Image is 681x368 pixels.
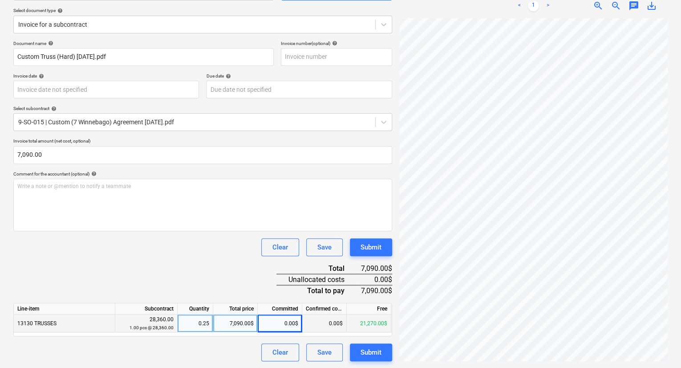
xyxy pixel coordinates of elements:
span: help [89,171,97,176]
div: Save [317,241,332,253]
div: 28,360.00 [119,315,174,332]
div: Quantity [178,303,213,315]
span: help [223,74,231,79]
div: Line-item [14,303,115,315]
span: chat [628,0,639,11]
span: help [330,41,337,46]
div: Invoice number (optional) [281,41,392,46]
div: 0.25 [181,315,209,332]
div: Free [347,303,391,315]
a: Next page [542,0,553,11]
button: Save [306,238,343,256]
div: 0.00$ [302,315,347,332]
div: Due date [206,73,392,79]
div: 7,090.00$ [359,263,392,274]
div: Save [317,347,332,358]
div: Total price [213,303,258,315]
div: Comment for the accountant (optional) [13,171,392,177]
div: Clear [272,347,288,358]
div: Total to pay [276,285,359,296]
div: Document name [13,41,274,46]
div: Unallocated costs [276,274,359,285]
div: Select subcontract [13,106,392,111]
div: Submit [361,241,381,253]
span: zoom_out [611,0,621,11]
iframe: Chat Widget [636,325,681,368]
div: Select document type [13,8,392,13]
p: Invoice total amount (net cost, optional) [13,138,392,146]
button: Save [306,343,343,361]
span: help [37,74,44,79]
span: zoom_in [593,0,604,11]
input: Document name [13,48,274,66]
div: Subcontract [115,303,178,315]
button: Clear [261,343,299,361]
button: Submit [350,343,392,361]
div: Committed [258,303,302,315]
div: 21,270.00$ [347,315,391,332]
span: help [49,106,57,111]
span: help [56,8,63,13]
div: Clear [272,241,288,253]
span: 13130 TRUSSES [17,320,57,327]
a: Page 1 is your current page [528,0,539,11]
input: Invoice number [281,48,392,66]
button: Clear [261,238,299,256]
button: Submit [350,238,392,256]
div: Confirmed costs [302,303,347,315]
div: 0.00$ [359,274,392,285]
small: 1.00 pcs @ 28,360.00 [130,325,174,330]
div: 0.00$ [258,315,302,332]
span: save_alt [646,0,657,11]
input: Invoice total amount (net cost, optional) [13,146,392,164]
div: Submit [361,347,381,358]
a: Previous page [514,0,524,11]
div: 7,090.00$ [359,285,392,296]
div: Total [276,263,359,274]
input: Due date not specified [206,81,392,98]
span: help [46,41,53,46]
input: Invoice date not specified [13,81,199,98]
div: Invoice date [13,73,199,79]
div: 7,090.00$ [213,315,258,332]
